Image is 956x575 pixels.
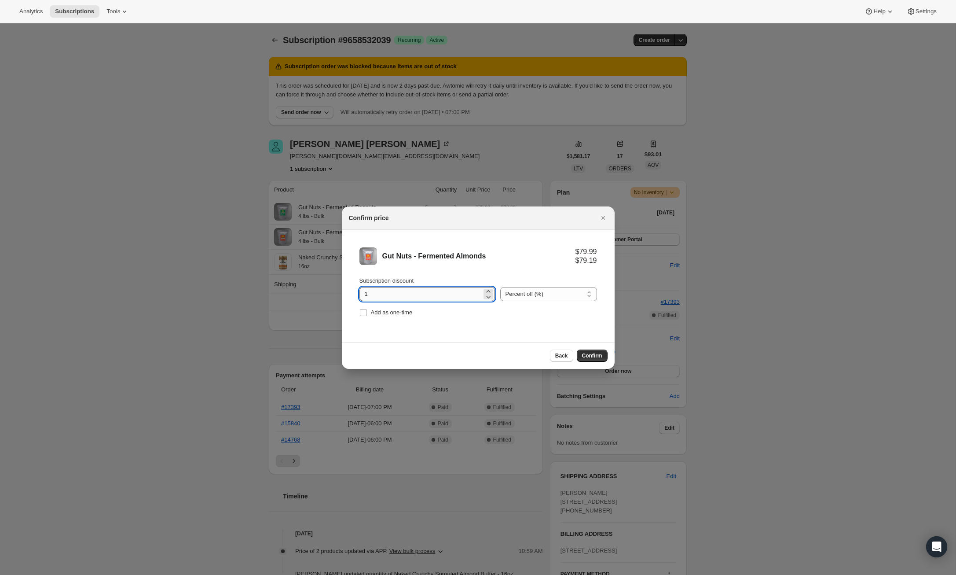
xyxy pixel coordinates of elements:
div: Open Intercom Messenger [926,536,947,557]
span: Settings [916,8,937,15]
button: Tools [101,5,134,18]
h2: Confirm price [349,214,389,222]
span: Subscriptions [55,8,94,15]
div: Gut Nuts - Fermented Almonds [382,252,575,261]
button: Subscriptions [50,5,99,18]
span: Add as one-time [371,309,413,316]
img: Gut Nuts - Fermented Almonds [359,247,377,265]
div: $79.19 [575,256,597,265]
span: Subscription discount [359,277,414,284]
span: Confirm [582,352,602,359]
span: Tools [106,8,120,15]
button: Analytics [14,5,48,18]
button: Close [597,212,609,224]
button: Confirm [577,350,608,362]
button: Settings [901,5,942,18]
div: $79.99 [575,247,597,256]
span: Help [873,8,885,15]
button: Help [859,5,899,18]
span: Back [555,352,568,359]
button: Back [550,350,573,362]
span: Analytics [19,8,43,15]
